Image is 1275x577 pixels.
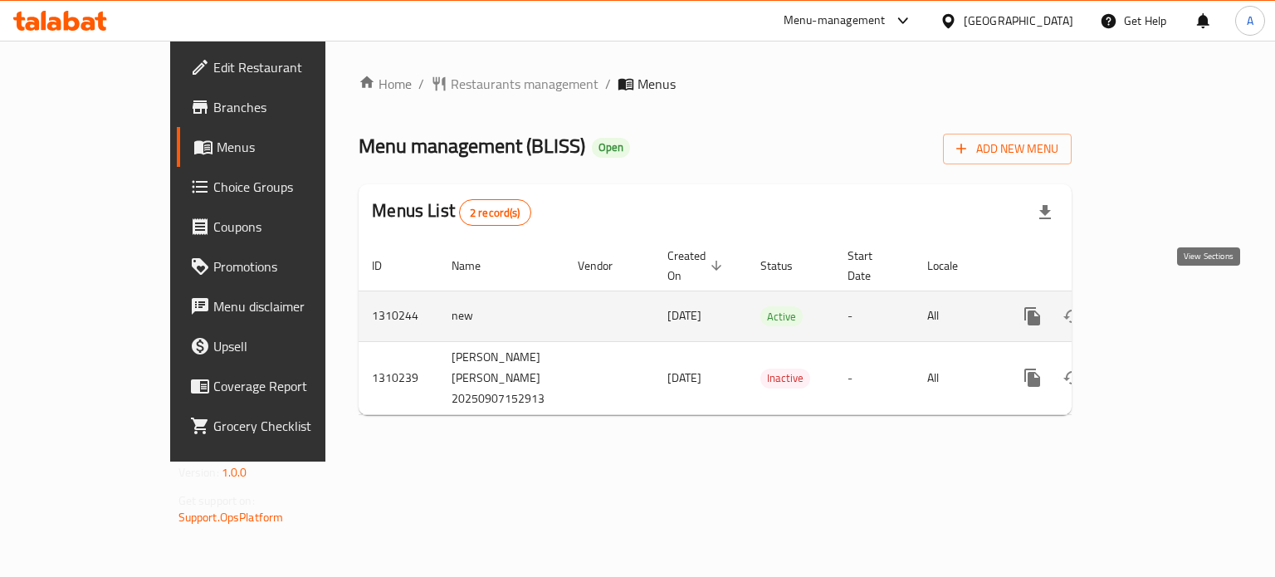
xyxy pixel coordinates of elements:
td: [PERSON_NAME] [PERSON_NAME] 20250907152913 [438,341,564,414]
a: Edit Restaurant [177,47,383,87]
td: 1310244 [359,291,438,341]
span: Active [760,307,803,326]
span: Branches [213,97,370,117]
th: Actions [999,241,1185,291]
div: Total records count [459,199,531,226]
a: Menu disclaimer [177,286,383,326]
a: Coupons [177,207,383,247]
button: more [1013,296,1053,336]
li: / [418,74,424,94]
table: enhanced table [359,241,1185,415]
div: Inactive [760,369,810,389]
span: Promotions [213,257,370,276]
span: Grocery Checklist [213,416,370,436]
span: Start Date [848,246,894,286]
td: All [914,341,999,414]
span: Locale [927,256,979,276]
span: Status [760,256,814,276]
button: Change Status [1053,296,1092,336]
div: [GEOGRAPHIC_DATA] [964,12,1073,30]
span: 1.0.0 [222,462,247,483]
td: All [914,291,999,341]
button: Change Status [1053,358,1092,398]
a: Restaurants management [431,74,598,94]
a: Home [359,74,412,94]
button: Add New Menu [943,134,1072,164]
button: more [1013,358,1053,398]
td: new [438,291,564,341]
a: Promotions [177,247,383,286]
span: ID [372,256,403,276]
span: Coverage Report [213,376,370,396]
span: Name [452,256,502,276]
a: Choice Groups [177,167,383,207]
div: Menu-management [784,11,886,31]
span: Upsell [213,336,370,356]
span: Add New Menu [956,139,1058,159]
span: Version: [178,462,219,483]
span: Choice Groups [213,177,370,197]
span: Created On [667,246,727,286]
td: - [834,291,914,341]
span: Coupons [213,217,370,237]
span: Vendor [578,256,634,276]
span: Menu disclaimer [213,296,370,316]
div: Open [592,138,630,158]
span: Inactive [760,369,810,388]
a: Coverage Report [177,366,383,406]
span: Get support on: [178,490,255,511]
td: - [834,341,914,414]
a: Upsell [177,326,383,366]
div: Active [760,306,803,326]
li: / [605,74,611,94]
span: 2 record(s) [460,205,530,221]
a: Grocery Checklist [177,406,383,446]
a: Branches [177,87,383,127]
a: Menus [177,127,383,167]
h2: Menus List [372,198,530,226]
span: Open [592,140,630,154]
span: [DATE] [667,367,701,389]
span: Restaurants management [451,74,598,94]
span: A [1247,12,1253,30]
span: Menus [217,137,370,157]
span: Edit Restaurant [213,57,370,77]
span: [DATE] [667,305,701,326]
span: Menus [637,74,676,94]
div: Export file [1025,193,1065,232]
td: 1310239 [359,341,438,414]
span: Menu management ( BLISS ) [359,127,585,164]
a: Support.OpsPlatform [178,506,284,528]
nav: breadcrumb [359,74,1072,94]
